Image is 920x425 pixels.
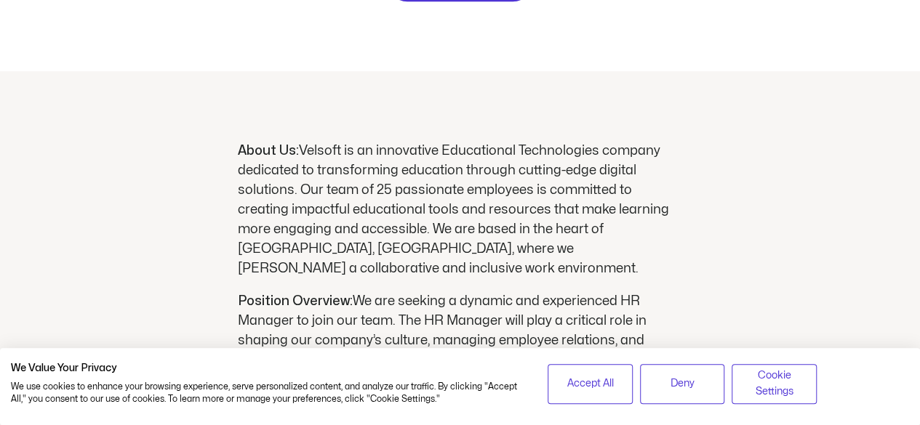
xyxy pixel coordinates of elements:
span: Cookie Settings [741,368,807,400]
p: We use cookies to enhance your browsing experience, serve personalized content, and analyze our t... [11,381,526,405]
button: Deny all cookies [640,364,725,404]
span: We are seeking a dynamic and experienced HR Manager to join our team. The HR Manager will play a ... [238,295,674,425]
span: Position Overview: [238,295,353,307]
h2: We Value Your Privacy [11,362,526,375]
span: Deny [671,376,695,392]
button: Adjust cookie preferences [732,364,817,404]
span: Accept All [567,376,613,392]
span: Velsoft is an innovative Educational Technologies company dedicated to transforming education thr... [238,145,669,275]
span: About Us: [238,145,299,157]
button: Accept all cookies [548,364,633,404]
